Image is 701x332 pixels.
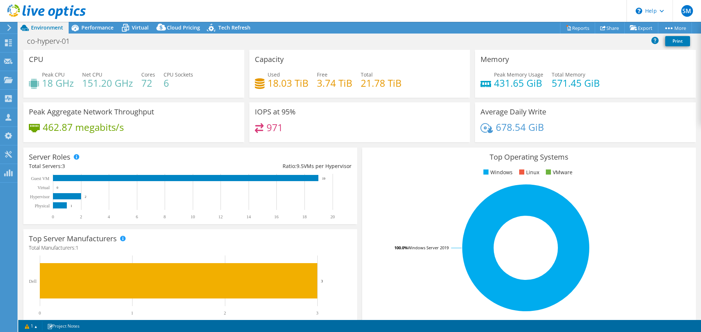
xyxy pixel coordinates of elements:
text: 20 [330,214,335,219]
h3: IOPS at 95% [255,108,296,116]
text: 2 [85,195,87,199]
text: 16 [274,214,279,219]
text: 6 [136,214,138,219]
text: 2 [80,214,82,219]
span: Used [268,71,280,78]
div: Ratio: VMs per Hypervisor [190,162,352,170]
a: More [658,22,692,34]
li: Windows [482,168,513,176]
a: 1 [20,321,42,331]
span: 1 [76,244,78,251]
text: 12 [218,214,223,219]
h3: Top Operating Systems [368,153,690,161]
a: Print [665,36,690,46]
text: 1 [131,310,133,316]
h4: 72 [141,79,155,87]
li: Linux [517,168,539,176]
h4: 151.20 GHz [82,79,133,87]
span: Cores [141,71,155,78]
text: 4 [108,214,110,219]
span: Peak Memory Usage [494,71,543,78]
h4: Total Manufacturers: [29,244,352,252]
span: Total [361,71,373,78]
span: Virtual [132,24,149,31]
h3: Average Daily Write [480,108,546,116]
h4: 18.03 TiB [268,79,309,87]
h4: 431.65 GiB [494,79,543,87]
text: 1 [70,204,72,208]
text: Virtual [38,185,50,190]
span: Performance [81,24,114,31]
div: Total Servers: [29,162,190,170]
svg: \n [636,8,642,14]
h4: 6 [164,79,193,87]
h4: 462.87 megabits/s [43,123,124,131]
span: Environment [31,24,63,31]
span: Cloud Pricing [167,24,200,31]
span: Tech Refresh [218,24,250,31]
tspan: 100.0% [394,245,408,250]
h4: 3.74 TiB [317,79,352,87]
span: 9.5 [296,163,304,169]
h3: Capacity [255,55,284,63]
h3: Peak Aggregate Network Throughput [29,108,154,116]
text: 2 [224,310,226,316]
h4: 18 GHz [42,79,74,87]
h3: CPU [29,55,43,63]
h3: Memory [480,55,509,63]
span: 3 [62,163,65,169]
span: CPU Sockets [164,71,193,78]
h4: 971 [267,124,283,132]
text: 3 [316,310,318,316]
text: Hypervisor [30,194,50,199]
a: Export [624,22,658,34]
text: Guest VM [31,176,49,181]
text: 0 [57,186,58,190]
a: Share [595,22,625,34]
a: Reports [560,22,595,34]
text: 0 [52,214,54,219]
span: SM [681,5,693,17]
text: 0 [39,310,41,316]
text: 14 [246,214,251,219]
li: VMware [544,168,572,176]
span: Peak CPU [42,71,65,78]
h1: co-hyperv-01 [24,37,81,45]
a: Project Notes [42,321,85,331]
text: 8 [164,214,166,219]
h4: 678.54 GiB [496,123,544,131]
text: 10 [191,214,195,219]
h4: 21.78 TiB [361,79,402,87]
text: 19 [322,177,326,180]
tspan: Windows Server 2019 [408,245,449,250]
h3: Server Roles [29,153,70,161]
text: Physical [35,203,50,208]
text: Dell [29,279,37,284]
h4: 571.45 GiB [552,79,600,87]
h3: Top Server Manufacturers [29,235,117,243]
text: 18 [302,214,307,219]
span: Total Memory [552,71,585,78]
span: Free [317,71,327,78]
span: Net CPU [82,71,102,78]
text: 3 [321,279,323,283]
